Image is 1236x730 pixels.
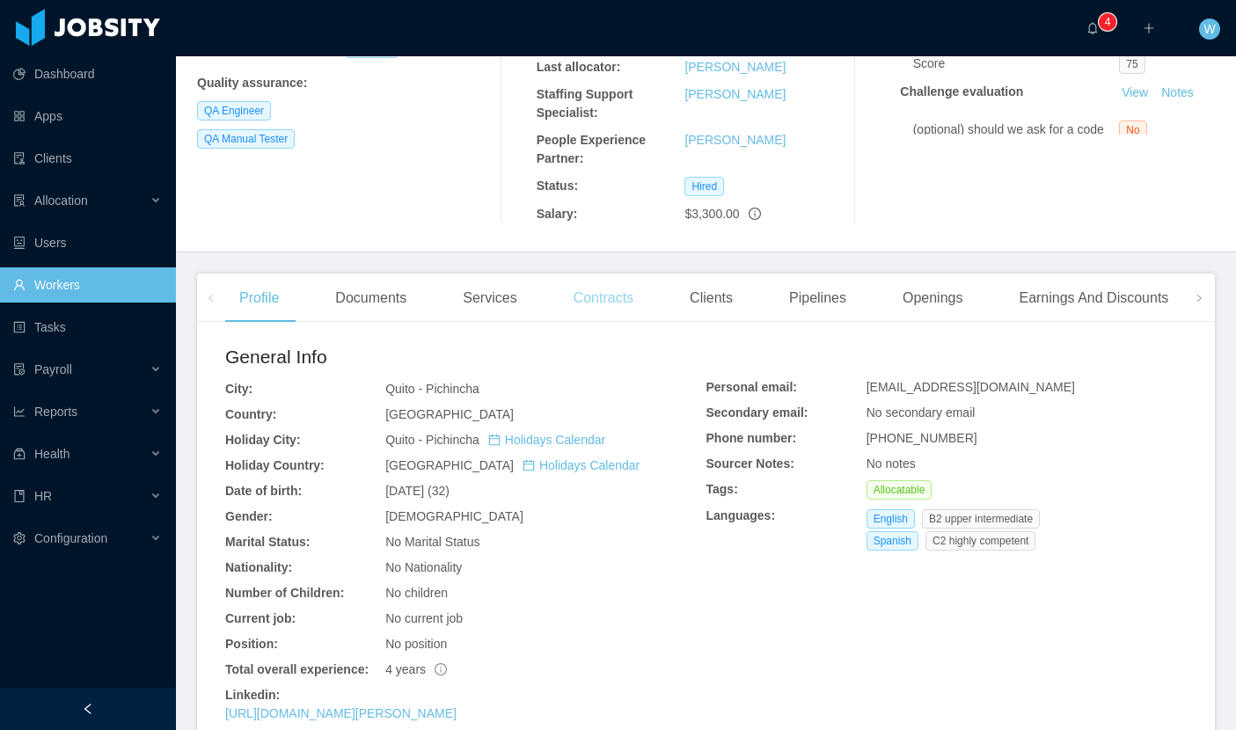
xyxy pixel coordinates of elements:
[1203,18,1215,40] span: W
[385,382,479,396] span: Quito - Pichincha
[13,405,26,418] i: icon: line-chart
[706,482,738,496] b: Tags:
[225,407,276,421] b: Country:
[706,431,797,445] b: Phone number:
[321,274,421,323] div: Documents
[706,508,776,522] b: Languages:
[1005,274,1182,323] div: Earnings And Discounts
[385,586,448,600] span: No children
[867,531,918,551] span: Spanish
[225,611,296,625] b: Current job:
[197,129,295,149] span: QA Manual Tester
[1115,85,1154,99] a: View
[385,433,605,447] span: Quito - Pichincha
[13,310,162,345] a: icon: profileTasks
[867,480,932,500] span: Allocatable
[706,456,794,471] b: Sourcer Notes:
[1105,13,1111,31] p: 4
[34,193,88,208] span: Allocation
[867,456,916,471] span: No notes
[385,662,447,676] span: 4 years
[684,87,786,101] a: [PERSON_NAME]
[385,535,479,549] span: No Marital Status
[34,531,107,545] span: Configuration
[684,60,786,74] a: [PERSON_NAME]
[13,532,26,544] i: icon: setting
[34,447,69,461] span: Health
[1119,55,1145,74] span: 75
[900,84,1023,99] strong: Challenge evaluation
[34,405,77,419] span: Reports
[385,407,514,421] span: [GEOGRAPHIC_DATA]
[225,688,280,702] b: Linkedin:
[385,637,447,651] span: No position
[775,274,860,323] div: Pipelines
[449,274,530,323] div: Services
[225,484,302,498] b: Date of birth:
[1086,22,1099,34] i: icon: bell
[197,101,271,120] span: QA Engineer
[537,87,633,120] b: Staffing Support Specialist:
[385,458,640,472] span: [GEOGRAPHIC_DATA]
[385,560,462,574] span: No Nationality
[385,509,523,523] span: [DEMOGRAPHIC_DATA]
[13,448,26,460] i: icon: medicine-box
[925,531,1035,551] span: C2 highly competent
[488,433,605,447] a: icon: calendarHolidays Calendar
[706,405,808,420] b: Secondary email:
[34,362,72,376] span: Payroll
[1154,83,1201,104] button: Notes
[867,405,976,420] span: No secondary email
[1195,294,1203,303] i: icon: right
[13,363,26,376] i: icon: file-protect
[523,458,640,472] a: icon: calendarHolidays Calendar
[913,120,1120,157] div: (optional) should we ask for a code refactor and make a new evaluation?
[435,663,447,675] span: info-circle
[225,509,273,523] b: Gender:
[1099,13,1116,31] sup: 4
[225,382,252,396] b: City:
[684,177,724,196] span: Hired
[385,611,463,625] span: No current job
[225,343,706,371] h2: General Info
[13,56,162,91] a: icon: pie-chartDashboard
[225,274,293,323] div: Profile
[225,586,344,600] b: Number of Children:
[684,133,786,147] a: [PERSON_NAME]
[13,490,26,502] i: icon: book
[706,380,798,394] b: Personal email:
[225,560,292,574] b: Nationality:
[225,662,369,676] b: Total overall experience:
[225,433,301,447] b: Holiday City:
[13,267,162,303] a: icon: userWorkers
[488,434,501,446] i: icon: calendar
[537,207,578,221] b: Salary:
[1119,120,1146,140] span: No
[207,294,216,303] i: icon: left
[867,509,915,529] span: English
[13,141,162,176] a: icon: auditClients
[537,133,647,165] b: People Experience Partner:
[867,380,1075,394] span: [EMAIL_ADDRESS][DOMAIN_NAME]
[749,208,761,220] span: info-circle
[523,459,535,471] i: icon: calendar
[684,207,739,221] span: $3,300.00
[225,458,325,472] b: Holiday Country:
[13,225,162,260] a: icon: robotUsers
[559,274,647,323] div: Contracts
[537,179,578,193] b: Status:
[13,194,26,207] i: icon: solution
[34,489,52,503] span: HR
[922,509,1040,529] span: B2 upper intermediate
[889,274,977,323] div: Openings
[13,99,162,134] a: icon: appstoreApps
[537,60,621,74] b: Last allocator:
[225,706,457,720] a: [URL][DOMAIN_NAME][PERSON_NAME]
[225,535,310,549] b: Marital Status:
[1143,22,1155,34] i: icon: plus
[676,274,747,323] div: Clients
[867,431,977,445] span: [PHONE_NUMBER]
[225,637,278,651] b: Position:
[913,55,1120,73] div: Score
[197,76,307,90] b: Quality assurance :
